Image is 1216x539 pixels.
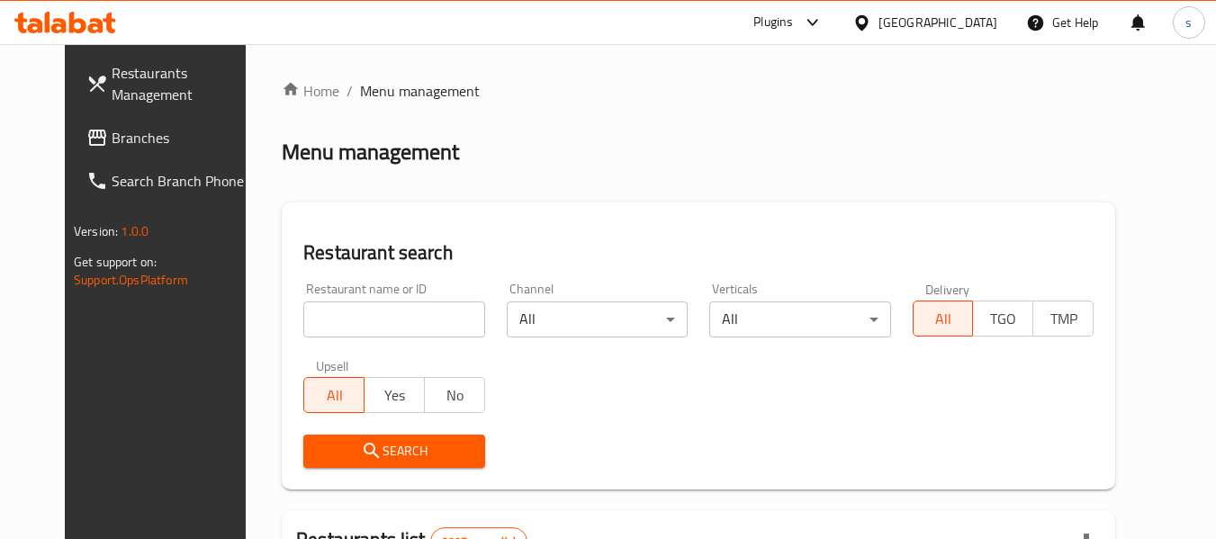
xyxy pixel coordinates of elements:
span: Search Branch Phone [112,170,254,192]
span: All [921,306,967,332]
button: All [913,301,974,337]
span: Version: [74,220,118,243]
span: 1.0.0 [121,220,149,243]
button: TGO [972,301,1033,337]
input: Search for restaurant name or ID.. [303,301,484,337]
label: Delivery [925,283,970,295]
a: Branches [72,116,268,159]
button: No [424,377,485,413]
button: Yes [364,377,425,413]
span: Search [318,440,470,463]
span: Yes [372,382,418,409]
div: [GEOGRAPHIC_DATA] [878,13,997,32]
label: Upsell [316,359,349,372]
div: Plugins [753,12,793,33]
h2: Restaurant search [303,239,1094,266]
span: Branches [112,127,254,148]
a: Search Branch Phone [72,159,268,202]
li: / [347,80,353,102]
span: Get support on: [74,250,157,274]
nav: breadcrumb [282,80,1115,102]
span: Menu management [360,80,480,102]
button: Search [303,435,484,468]
span: TGO [980,306,1026,332]
a: Restaurants Management [72,51,268,116]
h2: Menu management [282,138,459,166]
div: All [507,301,688,337]
span: TMP [1040,306,1086,332]
div: All [709,301,890,337]
button: TMP [1032,301,1094,337]
span: s [1185,13,1192,32]
span: Restaurants Management [112,62,254,105]
span: All [311,382,357,409]
button: All [303,377,365,413]
a: Support.OpsPlatform [74,268,188,292]
a: Home [282,80,339,102]
span: No [432,382,478,409]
